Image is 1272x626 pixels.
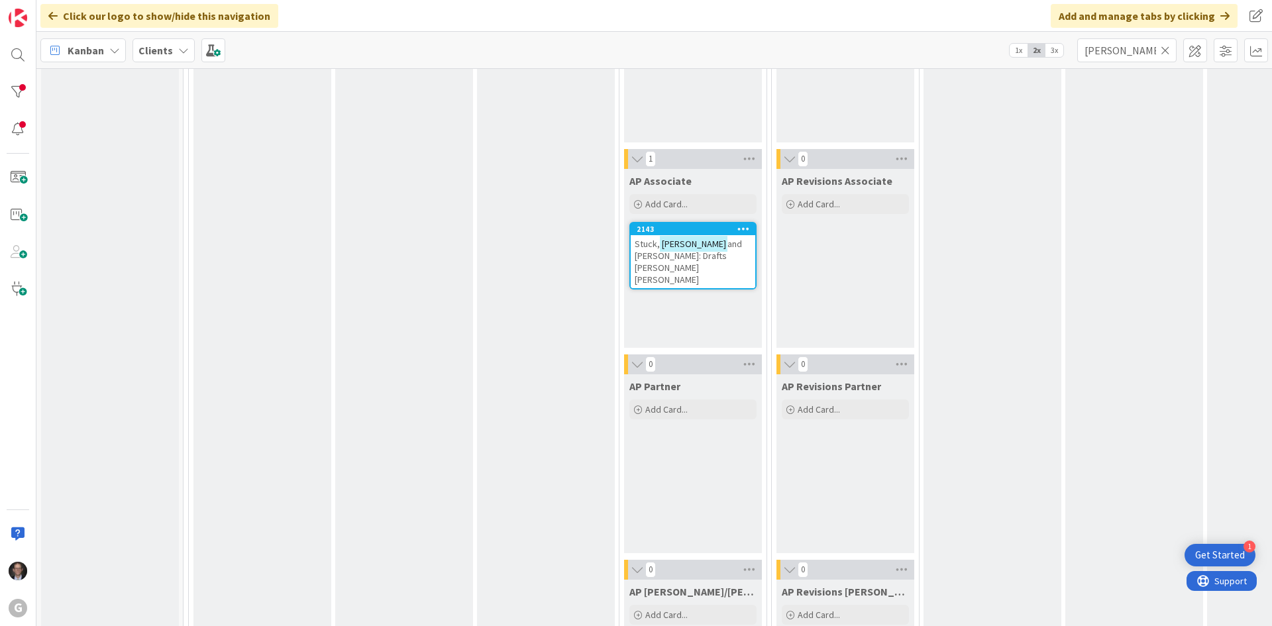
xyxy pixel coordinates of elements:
[9,562,27,580] img: JT
[629,380,680,393] span: AP Partner
[40,4,278,28] div: Click our logo to show/hide this navigation
[637,225,755,234] div: 2143
[645,198,688,210] span: Add Card...
[798,151,808,167] span: 0
[645,609,688,621] span: Add Card...
[645,562,656,578] span: 0
[798,356,808,372] span: 0
[798,609,840,621] span: Add Card...
[629,222,757,289] a: 2143Stuck,[PERSON_NAME]and [PERSON_NAME]: Drafts [PERSON_NAME] [PERSON_NAME]
[1077,38,1177,62] input: Quick Filter...
[9,9,27,27] img: Visit kanbanzone.com
[782,585,909,598] span: AP Revisions Brad/Jonas
[1051,4,1238,28] div: Add and manage tabs by clicking
[629,174,692,187] span: AP Associate
[1045,44,1063,57] span: 3x
[782,174,892,187] span: AP Revisions Associate
[645,403,688,415] span: Add Card...
[1028,44,1045,57] span: 2x
[629,585,757,598] span: AP Brad/Jonas
[660,236,727,251] mark: [PERSON_NAME]
[1244,541,1255,552] div: 1
[1185,544,1255,566] div: Open Get Started checklist, remaining modules: 1
[635,238,660,250] span: Stuck,
[798,562,808,578] span: 0
[138,44,173,57] b: Clients
[1195,548,1245,562] div: Get Started
[631,223,755,235] div: 2143
[68,42,104,58] span: Kanban
[782,380,881,393] span: AP Revisions Partner
[645,151,656,167] span: 1
[28,2,60,18] span: Support
[631,223,755,288] div: 2143Stuck,[PERSON_NAME]and [PERSON_NAME]: Drafts [PERSON_NAME] [PERSON_NAME]
[798,403,840,415] span: Add Card...
[798,198,840,210] span: Add Card...
[1010,44,1028,57] span: 1x
[9,599,27,617] div: G
[635,238,742,286] span: and [PERSON_NAME]: Drafts [PERSON_NAME] [PERSON_NAME]
[645,356,656,372] span: 0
